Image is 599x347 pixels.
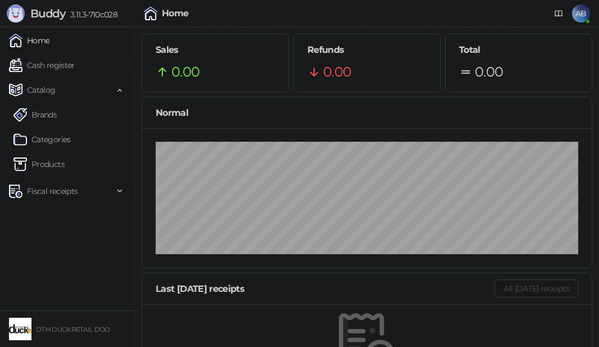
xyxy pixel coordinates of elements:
h5: Total [459,43,578,57]
span: AB [572,4,590,22]
a: Categories [13,128,71,151]
h5: Refunds [307,43,426,57]
span: .00 [483,64,503,80]
span: 0 [171,64,180,80]
span: 3.11.3-710c028 [66,10,117,20]
span: .00 [180,64,199,80]
span: 0 [475,64,483,80]
div: Last [DATE] receipts [156,282,494,296]
a: Home [9,29,49,52]
a: Brands [13,103,57,126]
h5: Sales [156,43,275,57]
span: Catalog [27,79,56,101]
a: ArtikliProducts [13,153,65,175]
div: Home [162,9,188,18]
a: Cash register [9,54,75,76]
span: Buddy [30,7,66,20]
button: All [DATE] receipts [494,280,578,298]
img: 64x64-companyLogo-fd3d16ab-b384-4eef-8d13-865b5081bd34.jpeg [9,318,31,340]
img: Artikli [13,157,27,171]
img: Logo [7,4,25,22]
a: Documentation [550,4,568,22]
span: 0 [323,64,332,80]
span: .00 [332,64,351,80]
div: Normal [156,106,578,120]
small: DTM DUCK RETAIL DOO [36,326,110,334]
span: Fiscal receipts [27,180,78,202]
